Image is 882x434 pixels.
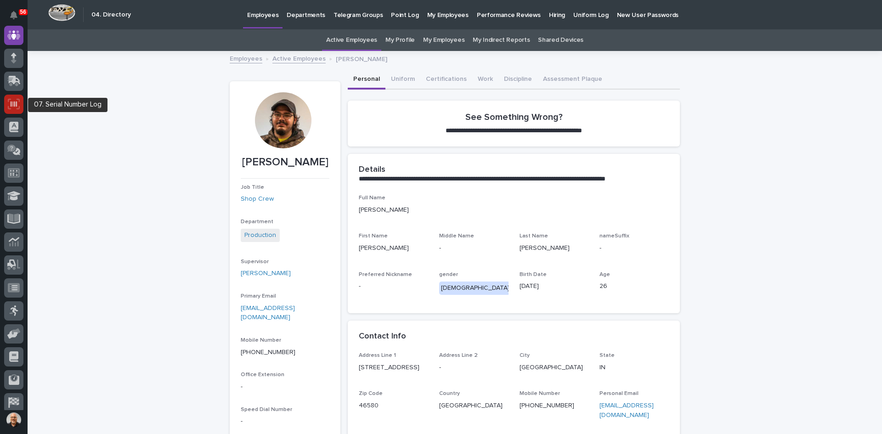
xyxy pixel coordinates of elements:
p: [PERSON_NAME] [520,243,589,253]
p: 56 [20,9,26,15]
a: Active Employees [272,53,326,63]
div: [DEMOGRAPHIC_DATA] [439,282,511,295]
span: Mobile Number [520,391,560,396]
span: Primary Email [241,293,276,299]
p: [PERSON_NAME] [359,205,669,215]
span: Speed Dial Number [241,407,292,412]
p: [PERSON_NAME] [241,156,329,169]
span: Job Title [241,185,264,190]
span: gender [439,272,458,277]
a: [PERSON_NAME] [241,269,291,278]
p: - [599,243,669,253]
button: Work [472,70,498,90]
span: Address Line 1 [359,353,396,358]
a: Production [244,231,276,240]
span: nameSuffix [599,233,629,239]
h2: 04. Directory [91,11,131,19]
span: Address Line 2 [439,353,478,358]
p: - [439,363,509,372]
a: My Profile [385,29,415,51]
a: My Employees [423,29,464,51]
p: [PERSON_NAME] [359,243,428,253]
p: - [241,417,329,426]
button: Uniform [385,70,420,90]
button: Personal [348,70,385,90]
a: My Indirect Reports [473,29,530,51]
div: Notifications56 [11,11,23,26]
span: Personal Email [599,391,639,396]
span: Full Name [359,195,385,201]
a: [PHONE_NUMBER] [241,349,295,355]
span: Mobile Number [241,338,281,343]
p: - [439,243,509,253]
p: [STREET_ADDRESS] [359,363,428,372]
a: [PHONE_NUMBER] [520,402,574,409]
img: Workspace Logo [48,4,75,21]
a: [EMAIL_ADDRESS][DOMAIN_NAME] [241,305,295,321]
p: - [359,282,428,291]
h2: Contact Info [359,332,406,342]
span: Department [241,219,273,225]
span: Office Extension [241,372,284,378]
span: Preferred Nickname [359,272,412,277]
a: Employees [230,53,262,63]
span: Country [439,391,460,396]
p: IN [599,363,669,372]
p: [DATE] [520,282,589,291]
span: First Name [359,233,388,239]
a: Active Employees [326,29,377,51]
p: [GEOGRAPHIC_DATA] [520,363,589,372]
p: [GEOGRAPHIC_DATA] [439,401,509,411]
button: Assessment Plaque [537,70,608,90]
a: Shop Crew [241,194,274,204]
button: Notifications [4,6,23,25]
p: [PERSON_NAME] [336,53,387,63]
button: Certifications [420,70,472,90]
p: 46580 [359,401,428,411]
a: [EMAIL_ADDRESS][DOMAIN_NAME] [599,402,654,418]
a: Shared Devices [538,29,583,51]
span: Zip Code [359,391,383,396]
p: 26 [599,282,669,291]
p: - [241,382,329,392]
span: Last Name [520,233,548,239]
span: Middle Name [439,233,474,239]
h2: See Something Wrong? [465,112,563,123]
span: Age [599,272,610,277]
span: City [520,353,530,358]
h2: Details [359,165,385,175]
span: State [599,353,615,358]
span: Supervisor [241,259,269,265]
button: Discipline [498,70,537,90]
span: Birth Date [520,272,547,277]
button: users-avatar [4,410,23,429]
